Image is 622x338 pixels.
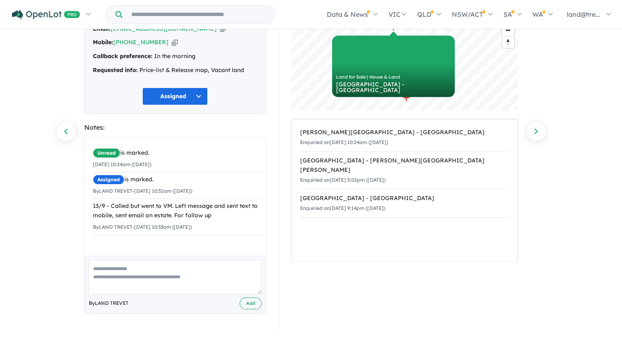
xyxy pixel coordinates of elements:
[300,139,388,145] small: Enquiried on [DATE] 10:24am ([DATE])
[93,148,264,158] div: is marked.
[93,52,258,61] div: In the morning
[93,201,264,221] div: 13/9 - Called but went to VM. Left message and sent text to mobile, sent email on estate. For fol...
[93,25,110,32] strong: Email:
[567,10,600,18] span: land@tre...
[93,65,258,75] div: Price-list & Release map, Vacant land
[240,297,262,309] button: Add
[300,151,509,189] a: [GEOGRAPHIC_DATA] - [PERSON_NAME][GEOGRAPHIC_DATA][PERSON_NAME]Enquiried on[DATE] 5:02pm ([DATE])
[300,189,509,218] a: [GEOGRAPHIC_DATA] - [GEOGRAPHIC_DATA]Enquiried on[DATE] 9:14pm ([DATE])
[336,81,451,93] div: [GEOGRAPHIC_DATA] - [GEOGRAPHIC_DATA]
[291,8,518,110] canvas: Map
[332,36,455,97] a: Land for Sale | House & Land [GEOGRAPHIC_DATA] - [GEOGRAPHIC_DATA]
[93,175,264,185] div: is marked.
[93,161,151,167] small: [DATE] 10:24am ([DATE])
[300,156,509,176] div: [GEOGRAPHIC_DATA] - [PERSON_NAME][GEOGRAPHIC_DATA][PERSON_NAME]
[336,75,451,79] div: Land for Sale | House & Land
[300,177,386,183] small: Enquiried on [DATE] 5:02pm ([DATE])
[300,124,509,152] a: [PERSON_NAME][GEOGRAPHIC_DATA] - [GEOGRAPHIC_DATA]Enquiried on[DATE] 10:24am ([DATE])
[84,122,266,133] div: Notes:
[93,66,138,74] strong: Requested info:
[93,148,120,158] span: Unread
[124,6,274,23] input: Try estate name, suburb, builder or developer
[12,10,80,20] img: Openlot PRO Logo White
[300,205,385,211] small: Enquiried on [DATE] 9:14pm ([DATE])
[502,25,514,36] span: Zoom out
[93,38,113,46] strong: Mobile:
[502,36,514,48] button: Reset bearing to north
[110,25,217,32] a: [EMAIL_ADDRESS][DOMAIN_NAME]
[93,188,192,194] small: By LAND TREVET - [DATE] 10:32am ([DATE])
[113,38,168,46] a: [PHONE_NUMBER]
[172,38,178,47] button: Copy
[300,128,509,137] div: [PERSON_NAME][GEOGRAPHIC_DATA] - [GEOGRAPHIC_DATA]
[93,224,192,230] small: By LAND TREVET - [DATE] 10:33am ([DATE])
[93,52,153,60] strong: Callback preference:
[89,299,128,307] span: By LAND TREVET
[300,194,509,203] div: [GEOGRAPHIC_DATA] - [GEOGRAPHIC_DATA]
[502,24,514,36] button: Zoom out
[93,175,124,185] span: Assigned
[142,88,208,105] button: Assigned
